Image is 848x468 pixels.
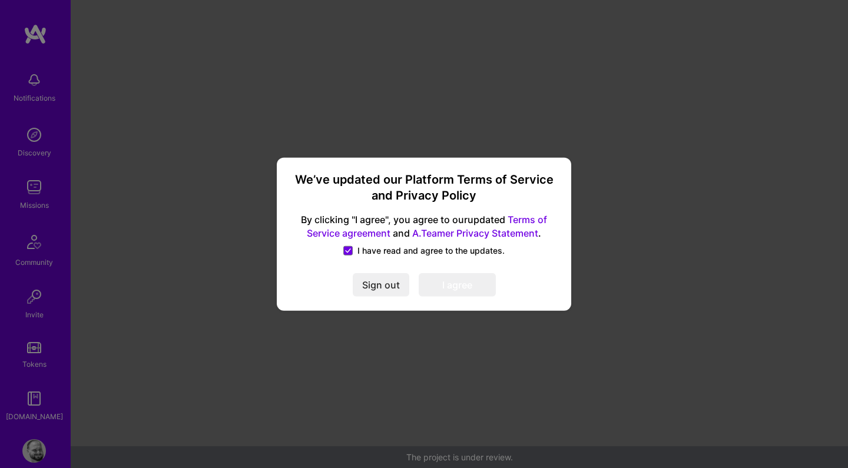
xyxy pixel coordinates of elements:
[419,273,496,297] button: I agree
[291,171,557,204] h3: We’ve updated our Platform Terms of Service and Privacy Policy
[291,213,557,240] span: By clicking "I agree", you agree to our updated and .
[412,227,538,239] a: A.Teamer Privacy Statement
[353,273,409,297] button: Sign out
[357,245,505,257] span: I have read and agree to the updates.
[307,214,547,239] a: Terms of Service agreement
